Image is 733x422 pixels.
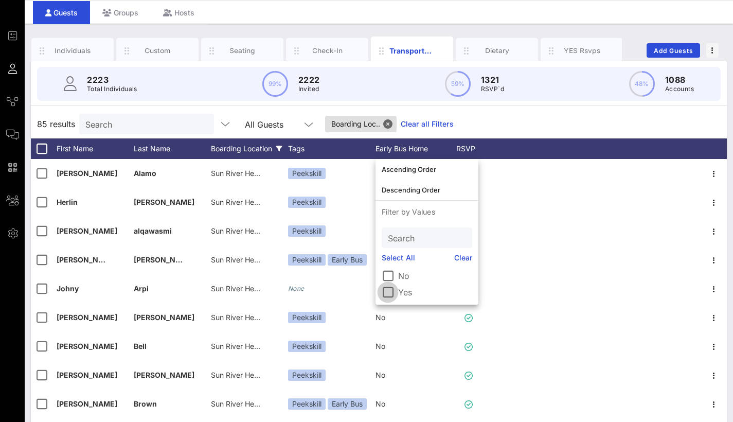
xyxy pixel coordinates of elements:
[331,116,390,132] span: Boarding Loc..
[37,118,75,130] span: 85 results
[376,371,385,379] span: No
[211,313,442,322] span: Sun River Health [PERSON_NAME] | [STREET_ADDRESS][US_STATE]
[90,1,151,24] div: Groups
[305,46,350,56] div: Check-In
[665,84,694,94] p: Accounts
[288,138,376,159] div: Tags
[401,118,454,130] a: Clear all Filters
[211,399,442,408] span: Sun River Health [PERSON_NAME] | [STREET_ADDRESS][US_STATE]
[665,74,694,86] p: 1088
[151,1,207,24] div: Hosts
[57,169,117,178] span: [PERSON_NAME]
[57,226,117,235] span: [PERSON_NAME]
[288,341,326,352] div: Peekskill
[239,114,321,134] div: All Guests
[288,168,326,179] div: Peekskill
[134,342,147,350] span: Bell
[288,370,326,381] div: Peekskill
[288,225,326,237] div: Peekskill
[57,342,117,350] span: [PERSON_NAME]
[653,47,694,55] span: Add Guests
[134,138,211,159] div: Last Name
[57,313,117,322] span: [PERSON_NAME]
[134,399,157,408] span: Brown
[57,198,78,206] span: Herlin
[298,74,320,86] p: 2222
[382,165,472,173] div: Ascending Order
[398,287,472,297] label: Yes
[57,138,134,159] div: First Name
[454,252,473,263] a: Clear
[57,284,79,293] span: Johny
[481,84,504,94] p: RSVP`d
[134,255,194,264] span: [PERSON_NAME]
[376,138,453,159] div: Early Bus Home
[220,46,265,56] div: Seating
[376,201,478,223] p: Filter by Values
[57,399,117,408] span: [PERSON_NAME]
[328,398,367,410] div: Early Bus
[383,119,392,129] button: Close
[382,252,415,263] a: Select All
[134,371,194,379] span: [PERSON_NAME]
[134,198,194,206] span: [PERSON_NAME]
[474,46,520,56] div: Dietary
[559,46,605,56] div: YES Rsvps
[135,46,181,56] div: Custom
[382,186,472,194] div: Descending Order
[389,45,435,56] div: Transportation
[288,254,326,266] div: Peekskill
[211,284,442,293] span: Sun River Health [PERSON_NAME] | [STREET_ADDRESS][US_STATE]
[298,84,320,94] p: Invited
[211,198,442,206] span: Sun River Health [PERSON_NAME] | [STREET_ADDRESS][US_STATE]
[87,84,137,94] p: Total Individuals
[376,342,385,350] span: No
[647,43,700,58] button: Add Guests
[211,138,288,159] div: Boarding Location
[134,284,149,293] span: Arpi
[288,312,326,323] div: Peekskill
[134,169,156,178] span: Alamo
[134,313,194,322] span: [PERSON_NAME]
[50,46,96,56] div: Individuals
[211,226,442,235] span: Sun River Health [PERSON_NAME] | [STREET_ADDRESS][US_STATE]
[481,74,504,86] p: 1321
[57,255,117,264] span: [PERSON_NAME]
[288,197,326,208] div: Peekskill
[211,255,442,264] span: Sun River Health [PERSON_NAME] | [STREET_ADDRESS][US_STATE]
[33,1,90,24] div: Guests
[288,398,326,410] div: Peekskill
[376,313,385,322] span: No
[57,371,117,379] span: [PERSON_NAME]
[134,226,172,235] span: alqawasmi
[87,74,137,86] p: 2223
[398,271,472,281] label: No
[245,120,283,129] div: All Guests
[376,399,385,408] span: No
[211,342,442,350] span: Sun River Health [PERSON_NAME] | [STREET_ADDRESS][US_STATE]
[328,254,367,266] div: Early Bus
[288,285,305,292] i: None
[211,169,442,178] span: Sun River Health [PERSON_NAME] | [STREET_ADDRESS][US_STATE]
[211,371,442,379] span: Sun River Health [PERSON_NAME] | [STREET_ADDRESS][US_STATE]
[453,138,489,159] div: RSVP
